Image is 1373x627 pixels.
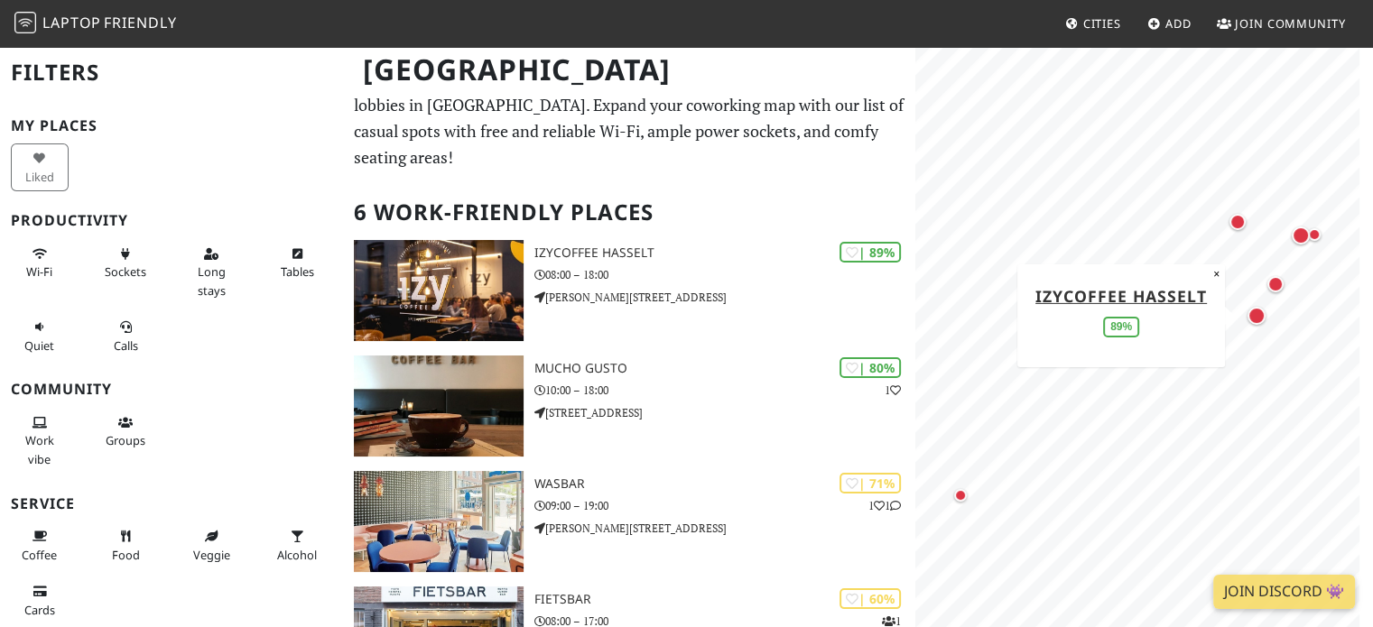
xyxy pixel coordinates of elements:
span: Alcohol [277,547,317,563]
span: Credit cards [24,602,55,618]
p: 1 1 [868,497,901,514]
button: Quiet [11,312,69,360]
span: Long stays [198,263,226,298]
button: Calls [97,312,154,360]
p: [PERSON_NAME][STREET_ADDRESS] [534,289,916,306]
button: Tables [268,239,326,287]
h2: Filters [11,45,332,100]
button: Food [97,521,154,569]
button: Groups [97,408,154,456]
div: Map marker [1303,224,1325,245]
a: Join Discord 👾 [1213,575,1355,609]
div: | 71% [840,473,901,493]
span: Add [1165,15,1192,32]
button: Long stays [182,239,240,305]
button: Alcohol [268,521,326,569]
span: Power sockets [105,263,146,280]
h3: Community [11,381,332,398]
button: Coffee [11,521,69,569]
span: Work-friendly tables [281,263,314,280]
a: IzyCoffee Hasselt | 89% IzyCoffee Hasselt 08:00 – 18:00 [PERSON_NAME][STREET_ADDRESS] [343,240,915,341]
h3: Mucho Gusto [534,361,916,376]
div: Map marker [1264,272,1287,296]
span: Cities [1083,15,1121,32]
img: IzyCoffee Hasselt [354,240,523,341]
h2: 6 Work-Friendly Places [354,185,905,240]
div: | 60% [840,588,901,609]
div: Map marker [1226,210,1249,234]
h3: WASBAR [534,476,916,492]
div: Map marker [1244,303,1269,328]
p: [PERSON_NAME][STREET_ADDRESS] [534,520,916,537]
div: | 89% [840,242,901,263]
p: 09:00 – 19:00 [534,497,916,514]
span: Group tables [106,432,145,448]
button: Cards [11,576,69,624]
div: 89% [1103,317,1139,337]
a: Mucho Gusto | 80% 1 Mucho Gusto 10:00 – 18:00 [STREET_ADDRESS] [343,355,915,456]
button: Sockets [97,239,154,287]
span: Friendly [104,13,176,32]
button: Wi-Fi [11,239,69,287]
h3: Productivity [11,212,332,229]
a: LaptopFriendly LaptopFriendly [14,8,177,40]
div: Map marker [1288,223,1313,248]
span: Coffee [22,547,57,563]
p: [STREET_ADDRESS] [534,404,916,421]
span: Join Community [1235,15,1346,32]
h3: My Places [11,117,332,134]
div: | 80% [840,357,901,378]
img: LaptopFriendly [14,12,36,33]
span: Quiet [24,337,54,354]
h1: [GEOGRAPHIC_DATA] [348,45,912,95]
div: Map marker [950,484,971,506]
img: WASBAR [354,471,523,572]
a: Cities [1058,7,1128,40]
span: Veggie [193,547,230,563]
p: 10:00 – 18:00 [534,382,916,399]
a: IzyCoffee Hasselt [1035,284,1207,306]
button: Close popup [1208,263,1225,283]
h3: Fietsbar [534,592,916,607]
a: Add [1140,7,1199,40]
h3: Service [11,495,332,512]
span: People working [25,432,54,466]
button: Work vibe [11,408,69,474]
span: Laptop [42,13,101,32]
a: WASBAR | 71% 11 WASBAR 09:00 – 19:00 [PERSON_NAME][STREET_ADDRESS] [343,471,915,572]
img: Mucho Gusto [354,355,523,456]
p: 08:00 – 18:00 [534,266,916,283]
h3: IzyCoffee Hasselt [534,245,916,261]
span: Stable Wi-Fi [26,263,52,280]
span: Food [112,547,140,563]
p: 1 [885,382,901,399]
span: Video/audio calls [114,337,138,354]
p: The best work and study-friendly cafes, restaurants, libraries, and hotel lobbies in [GEOGRAPHIC_... [354,67,905,171]
button: Veggie [182,521,240,569]
a: Join Community [1210,7,1353,40]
